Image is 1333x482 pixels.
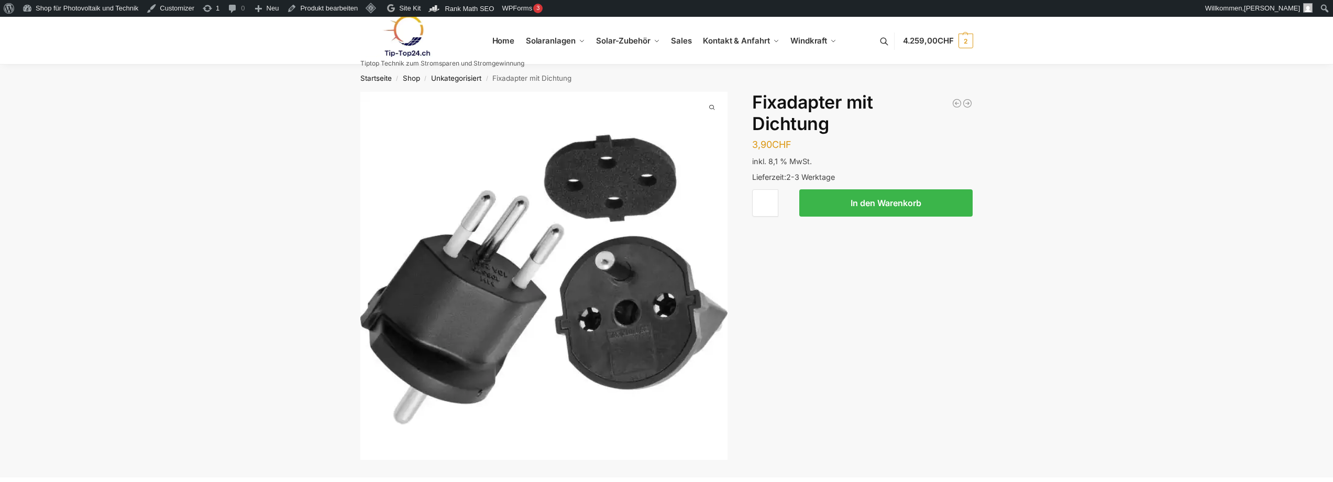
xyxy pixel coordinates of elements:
[671,36,692,46] span: Sales
[752,157,812,166] span: inkl. 8,1 % MwSt.
[481,74,492,83] span: /
[403,74,420,82] a: Shop
[533,4,543,13] div: 3
[952,98,962,109] a: NEP 800 Micro Wechselrichter 800W/600W drosselbar Balkon Solar Anlage W-LAN
[1303,3,1313,13] img: Benutzerbild von Rupert Spoddig
[592,17,664,65] a: Solar-Zubehör
[903,36,954,46] span: 4.259,00
[938,36,954,46] span: CHF
[360,92,728,460] img: Steckdosenadapter-mit Dichtung
[360,15,452,57] img: Solaranlagen, Speicheranlagen und Energiesparprodukte
[341,65,992,92] nav: Breadcrumb
[703,36,769,46] span: Kontakt & Anfahrt
[420,74,431,83] span: /
[752,189,778,217] input: Produktmenge
[962,98,973,109] a: 100W Schwarz Flexible Solarpanel PV Monokrystallin für Wohnmobil, Balkonkraftwerk, Boot
[903,17,973,66] nav: Cart contents
[526,36,576,46] span: Solaranlagen
[772,139,791,150] span: CHF
[752,173,835,181] span: Lieferzeit:
[392,74,403,83] span: /
[1244,4,1300,12] span: [PERSON_NAME]
[445,5,494,13] span: Rank Math SEO
[903,25,973,57] a: 4.259,00CHF 2
[786,17,841,65] a: Windkraft
[521,17,589,65] a: Solaranlagen
[752,92,973,135] h1: Fixadapter mit Dichtung
[959,34,973,48] span: 2
[699,17,784,65] a: Kontakt & Anfahrt
[752,139,791,150] bdi: 3,90
[431,74,481,82] a: Unkategorisiert
[786,173,835,181] span: 2-3 Werktage
[360,60,524,67] p: Tiptop Technik zum Stromsparen und Stromgewinnung
[360,92,728,460] a: Steckdosenadapter mit DichtungSteckdosenadapter mit Dichtung
[799,189,973,217] button: In den Warenkorb
[667,17,696,65] a: Sales
[360,74,392,82] a: Startseite
[790,36,827,46] span: Windkraft
[399,4,421,12] span: Site Kit
[596,36,651,46] span: Solar-Zubehör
